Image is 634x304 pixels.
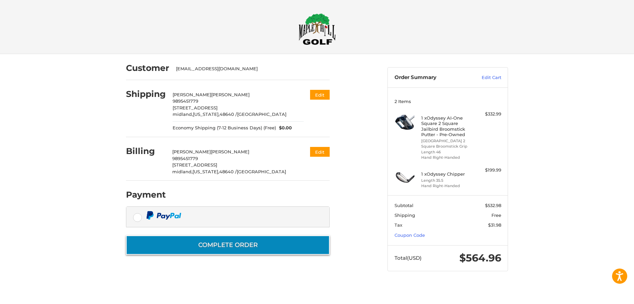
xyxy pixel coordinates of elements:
h2: Billing [126,146,166,156]
h2: Shipping [126,89,166,99]
li: Length 46 [421,149,473,155]
span: 9895451779 [172,156,198,161]
div: $199.99 [475,167,501,174]
span: $532.98 [485,203,501,208]
img: PayPal icon [146,211,181,220]
h2: Payment [126,189,166,200]
div: [EMAIL_ADDRESS][DOMAIN_NAME] [176,66,323,72]
span: Subtotal [395,203,413,208]
button: Edit [310,147,330,157]
span: 48640 / [220,111,237,117]
span: Shipping [395,212,415,218]
h4: 1 x Odyssey AI-One Square 2 Square Jailbird Broomstick Putter - Pre-Owned [421,115,473,137]
span: midland, [172,169,193,174]
a: Edit Cart [467,74,501,81]
span: $564.96 [459,252,501,264]
li: Hand Right-Handed [421,183,473,189]
span: [STREET_ADDRESS] [172,162,217,168]
div: $332.99 [475,111,501,118]
li: [GEOGRAPHIC_DATA] 2 Square Broomstick Grip [421,138,473,149]
li: Hand Right-Handed [421,155,473,160]
span: Economy Shipping (7-12 Business Days) (Free) [173,125,276,131]
button: Edit [310,90,330,100]
h4: 1 x Odyssey Chipper [421,171,473,177]
a: Coupon Code [395,232,425,238]
button: Complete order [126,235,330,255]
span: Total (USD) [395,255,422,261]
span: Free [491,212,501,218]
h3: 2 Items [395,99,501,104]
span: [STREET_ADDRESS] [173,105,218,110]
h2: Customer [126,63,169,73]
span: [US_STATE], [193,111,220,117]
span: $31.98 [488,222,501,228]
span: $0.00 [276,125,292,131]
img: Maple Hill Golf [299,13,336,45]
span: midland, [173,111,193,117]
span: [PERSON_NAME] [173,92,211,97]
span: Tax [395,222,402,228]
li: Length 35.5 [421,178,473,183]
span: [US_STATE], [193,169,219,174]
span: [PERSON_NAME] [211,149,249,154]
span: 9895451779 [173,98,198,104]
span: [GEOGRAPHIC_DATA] [237,111,286,117]
span: [PERSON_NAME] [211,92,250,97]
h3: Order Summary [395,74,467,81]
span: [PERSON_NAME] [172,149,211,154]
span: 48640 / [219,169,237,174]
span: [GEOGRAPHIC_DATA] [237,169,286,174]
